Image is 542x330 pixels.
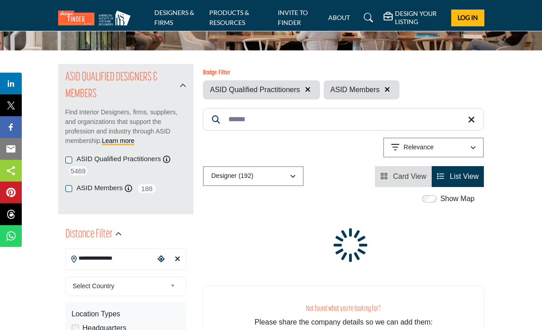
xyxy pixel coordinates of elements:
a: DESIGNERS & FIRMS [154,9,194,26]
span: 5469 [68,165,89,177]
div: Location Types [72,309,180,320]
h5: DESIGN YOUR LISTING [395,10,444,26]
label: ASID Qualified Practitioners [77,154,161,164]
input: Search Location [66,250,155,267]
span: ASID Members [330,84,379,95]
h2: Distance Filter [65,227,113,243]
button: Designer (192) [203,166,304,186]
a: INVITE TO FINDER [278,9,308,26]
input: Search Keyword [203,108,484,131]
input: ASID Members checkbox [65,185,72,192]
li: Card View [375,166,432,187]
h3: Not found what you're looking for? [222,304,465,314]
span: Please share the company details so we can add them: [255,318,433,326]
a: View List [437,172,478,180]
p: Designer (192) [211,172,253,181]
span: List View [450,172,479,180]
span: Log In [458,14,478,21]
a: Learn more [102,137,134,144]
h6: Badge Filter [203,69,399,77]
p: Relevance [404,143,434,152]
button: Log In [451,10,484,26]
p: Find Interior Designers, firms, suppliers, and organizations that support the profession and indu... [65,108,187,146]
button: Relevance [383,138,484,158]
a: ABOUT [328,14,350,21]
input: ASID Qualified Practitioners checkbox [65,157,72,163]
div: Clear search location [172,250,184,269]
a: PRODUCTS & RESOURCES [209,9,249,26]
li: List View [432,166,484,187]
a: Search [355,10,379,25]
img: Site Logo [58,10,135,25]
span: ASID Qualified Practitioners [210,84,300,95]
span: 188 [137,183,157,194]
label: Show Map [440,193,475,204]
span: Select Country [73,281,167,291]
label: ASID Members [77,183,123,193]
a: View Card [380,172,426,180]
div: DESIGN YOUR LISTING [384,10,444,26]
h2: ASID QUALIFIED DESIGNERS & MEMBERS [65,69,177,103]
span: Card View [393,172,427,180]
div: Choose your current location [155,250,167,269]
